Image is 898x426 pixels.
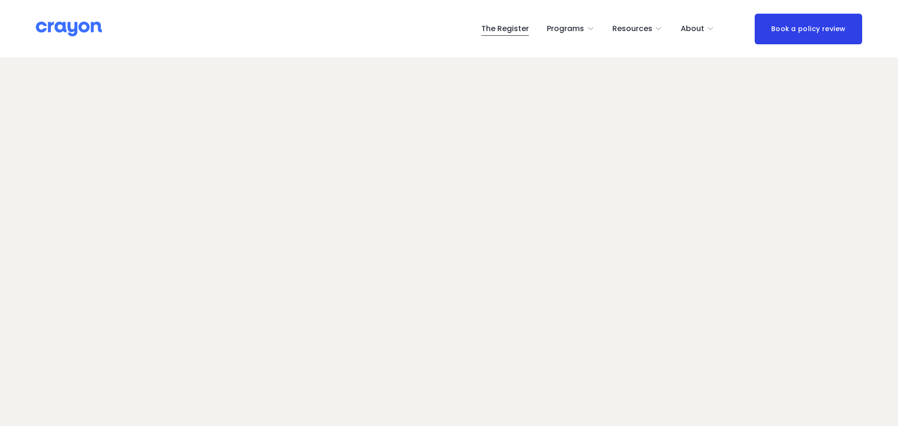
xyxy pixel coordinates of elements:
a: The Register [481,21,529,36]
img: Crayon [36,21,102,37]
span: Programs [547,22,584,36]
a: folder dropdown [681,21,715,36]
span: About [681,22,704,36]
span: Resources [612,22,652,36]
a: Book a policy review [755,14,862,44]
a: folder dropdown [612,21,663,36]
a: folder dropdown [547,21,594,36]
